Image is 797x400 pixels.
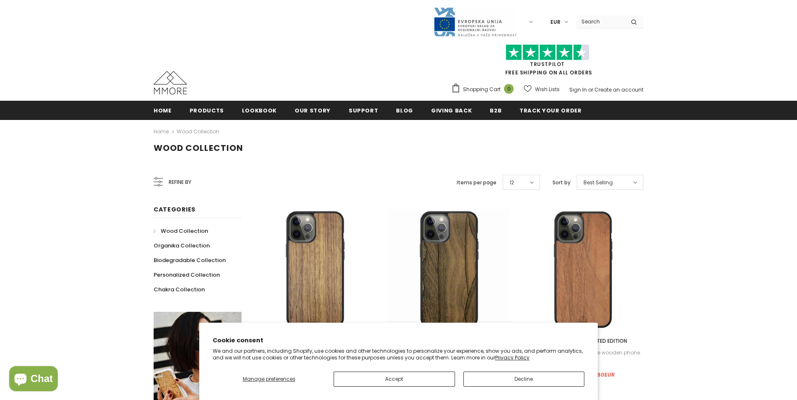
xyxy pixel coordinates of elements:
span: Track your order [519,107,581,115]
a: Track your order [519,101,581,120]
a: support [349,101,378,120]
span: €19.80EUR [585,371,615,379]
a: Javni Razpis [433,18,517,25]
span: Chakra Collection [154,285,205,293]
span: or [588,86,593,93]
span: Lookbook [242,107,277,115]
span: Biodegradable Collection [154,256,226,264]
span: Refine by [169,178,191,187]
span: Organika Collection [154,242,210,250]
button: Decline [463,372,585,387]
a: Our Story [295,101,331,120]
button: Manage preferences [213,372,325,387]
a: Personalized Collection [154,268,220,282]
a: Create an account [594,86,643,93]
span: B2B [490,107,501,115]
p: We and our partners, including Shopify, use cookies and other technologies to personalize your ex... [213,348,584,361]
a: Organika Collection [154,238,210,253]
a: Lookbook [242,101,277,120]
a: Trustpilot [530,61,565,68]
a: Products [190,101,224,120]
a: Wood Collection [154,224,208,238]
img: MMORE Cases [154,71,187,94]
span: Best Selling [584,178,613,187]
span: Our Story [295,107,331,115]
a: Wood Collection [177,128,219,135]
a: Chakra Collection [154,282,205,297]
input: Search Site [576,15,625,28]
span: Personalized Collection [154,271,220,279]
label: Items per page [457,178,496,187]
span: Wish Lists [535,85,560,94]
span: Products [190,107,224,115]
a: Giving back [431,101,472,120]
span: Giving back [431,107,472,115]
button: Accept [334,372,455,387]
span: Shopping Cart [463,85,501,94]
inbox-online-store-chat: Shopify online store chat [7,366,60,393]
a: Shopping Cart 0 [451,83,518,96]
h2: Cookie consent [213,336,584,345]
span: 12 [509,178,514,187]
a: Home [154,101,172,120]
a: B2B [490,101,501,120]
a: Wish Lists [524,82,560,97]
span: support [349,107,378,115]
img: Javni Razpis [433,7,517,37]
a: Privacy Policy [495,354,530,361]
span: EUR [550,18,560,26]
span: Blog [396,107,413,115]
span: 0 [504,84,514,94]
span: Wood Collection [154,142,243,154]
img: Trust Pilot Stars [506,44,589,61]
a: Blog [396,101,413,120]
label: Sort by [553,178,571,187]
span: Manage preferences [243,375,296,382]
span: FREE SHIPPING ON ALL ORDERS [451,48,643,76]
span: Wood Collection [161,227,208,235]
a: Home [154,127,169,137]
a: Biodegradable Collection [154,253,226,268]
span: Home [154,107,172,115]
a: Sign In [569,86,587,93]
span: Categories [154,205,195,214]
